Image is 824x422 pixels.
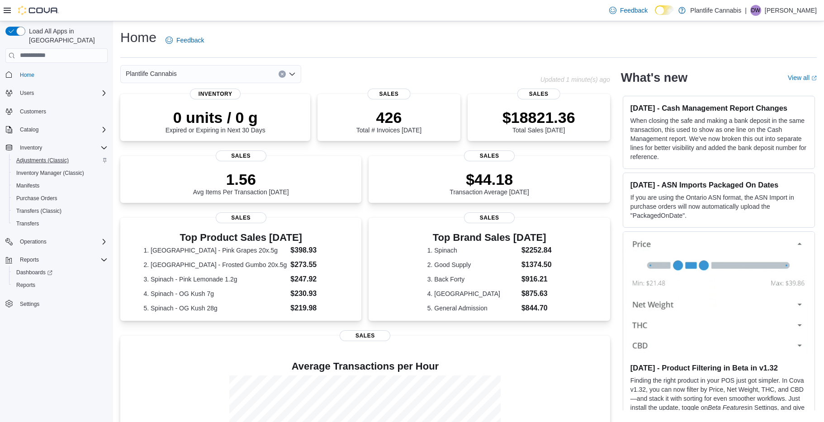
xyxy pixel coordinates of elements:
a: Transfers [13,218,43,229]
button: Users [16,88,38,98]
button: Clear input [279,70,286,78]
p: 0 units / 0 g [166,108,265,127]
dd: $2252.84 [521,245,552,256]
span: Sales [464,150,515,161]
dt: 4. Spinach - OG Kush 7g [143,289,287,298]
em: Beta Features [708,404,748,411]
span: Inventory [20,144,42,151]
dt: 1. Spinach [427,246,518,255]
p: When closing the safe and making a bank deposit in the same transaction, this used to show as one... [630,116,807,161]
dt: 3. Back Forty [427,275,518,284]
span: Operations [20,238,47,245]
span: Sales [368,89,411,99]
a: Purchase Orders [13,193,61,204]
p: Plantlife Cannabis [690,5,741,16]
h2: What's new [621,70,687,85]
p: | [745,5,747,16]
span: Sales [216,212,266,223]
span: Operations [16,236,108,247]
dt: 4. [GEOGRAPHIC_DATA] [427,289,518,298]
button: Home [2,68,111,81]
h3: [DATE] - ASN Imports Packaged On Dates [630,180,807,189]
span: Sales [517,89,560,99]
span: Users [20,89,34,97]
a: Home [16,70,38,80]
p: 426 [356,108,421,127]
button: Reports [2,253,111,266]
dd: $1374.50 [521,259,552,270]
span: Sales [216,150,266,161]
button: Transfers [9,217,111,230]
span: Sales [340,330,390,341]
button: Open list of options [289,70,296,78]
a: Feedback [606,1,651,19]
a: Customers [16,106,50,117]
button: Adjustments (Classic) [9,154,111,167]
span: Catalog [16,124,108,135]
span: Settings [20,300,39,308]
span: Feedback [620,6,648,15]
span: Adjustments (Classic) [13,155,108,166]
a: Dashboards [9,266,111,279]
span: Home [16,69,108,80]
button: Operations [16,236,50,247]
span: Users [16,88,108,98]
p: $18821.36 [502,108,575,127]
dd: $247.92 [290,274,338,285]
span: Reports [13,280,108,291]
dd: $844.70 [521,303,552,314]
h3: Top Brand Sales [DATE] [427,232,552,243]
button: Purchase Orders [9,192,111,205]
button: Users [2,87,111,99]
span: Inventory [190,89,241,99]
span: Manifests [16,182,39,189]
a: Dashboards [13,267,56,278]
dd: $398.93 [290,245,338,256]
h3: [DATE] - Cash Management Report Changes [630,103,807,113]
span: Settings [16,298,108,309]
dd: $875.63 [521,288,552,299]
span: Purchase Orders [16,195,57,202]
p: 1.56 [193,170,289,188]
svg: External link [811,75,817,81]
h3: [DATE] - Product Filtering in Beta in v1.32 [630,363,807,372]
span: DW [751,5,760,16]
span: Purchase Orders [13,193,108,204]
a: Manifests [13,180,43,191]
div: Transaction Average [DATE] [450,170,529,196]
span: Transfers (Classic) [13,206,108,216]
h4: Average Transactions per Hour [128,361,603,372]
span: Dashboards [13,267,108,278]
h1: Home [120,28,156,47]
span: Transfers [13,218,108,229]
span: Dashboards [16,269,52,276]
span: Catalog [20,126,38,133]
button: Inventory [16,142,46,153]
button: Manifests [9,179,111,192]
button: Operations [2,235,111,248]
span: Inventory Manager (Classic) [16,169,84,177]
span: Feedback [176,36,204,45]
span: Transfers (Classic) [16,207,62,215]
span: Reports [20,256,39,263]
span: Adjustments (Classic) [16,157,69,164]
dd: $916.21 [521,274,552,285]
span: Plantlife Cannabis [126,68,177,79]
h3: Top Product Sales [DATE] [143,232,338,243]
div: Expired or Expiring in Next 30 Days [166,108,265,134]
button: Catalog [2,123,111,136]
div: Avg Items Per Transaction [DATE] [193,170,289,196]
p: If you are using the Ontario ASN format, the ASN Import in purchase orders will now automatically... [630,193,807,220]
span: Customers [16,106,108,117]
dt: 5. Spinach - OG Kush 28g [143,304,287,313]
button: Customers [2,105,111,118]
a: Reports [13,280,39,291]
span: Sales [464,212,515,223]
a: Transfers (Classic) [13,206,65,216]
div: Total # Invoices [DATE] [356,108,421,134]
div: Total Sales [DATE] [502,108,575,134]
span: Inventory Manager (Classic) [13,168,108,178]
button: Settings [2,297,111,310]
span: Load All Apps in [GEOGRAPHIC_DATA] [25,27,108,45]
